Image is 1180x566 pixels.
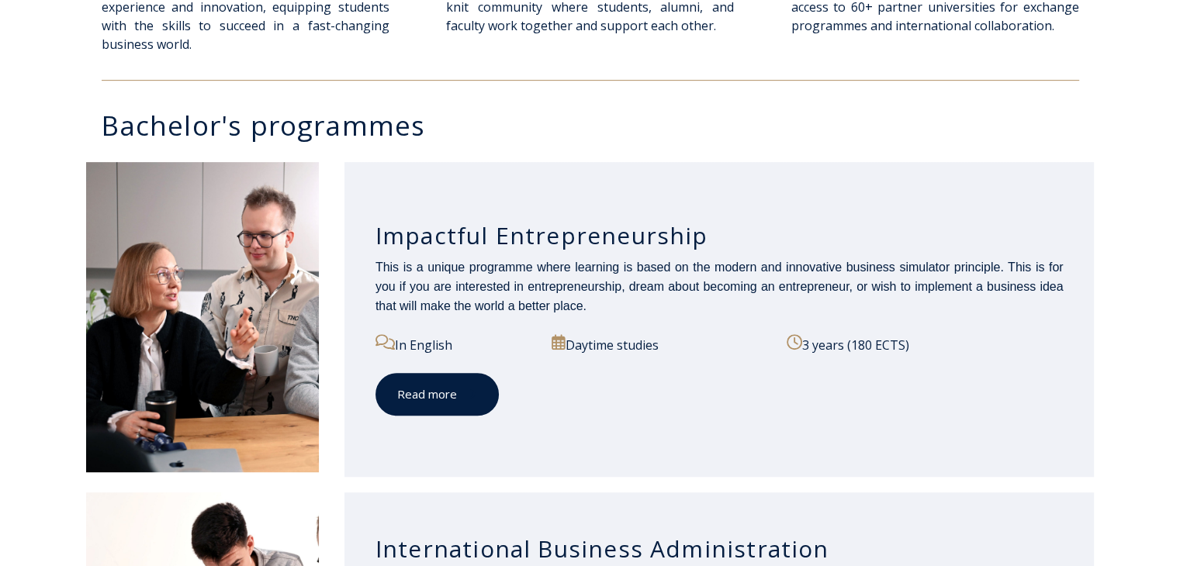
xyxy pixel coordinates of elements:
[86,162,319,472] img: Impactful Entrepreneurship
[552,334,769,354] p: Daytime studies
[375,534,1064,564] h3: International Business Administration
[375,373,499,416] a: Read more
[787,334,1063,354] p: 3 years (180 ECTS)
[102,112,1095,139] h3: Bachelor's programmes
[375,334,535,354] p: In English
[375,221,1064,250] h3: Impactful Entrepreneurship
[375,261,1064,312] span: This is a unique programme where learning is based on the modern and innovative business simulato...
